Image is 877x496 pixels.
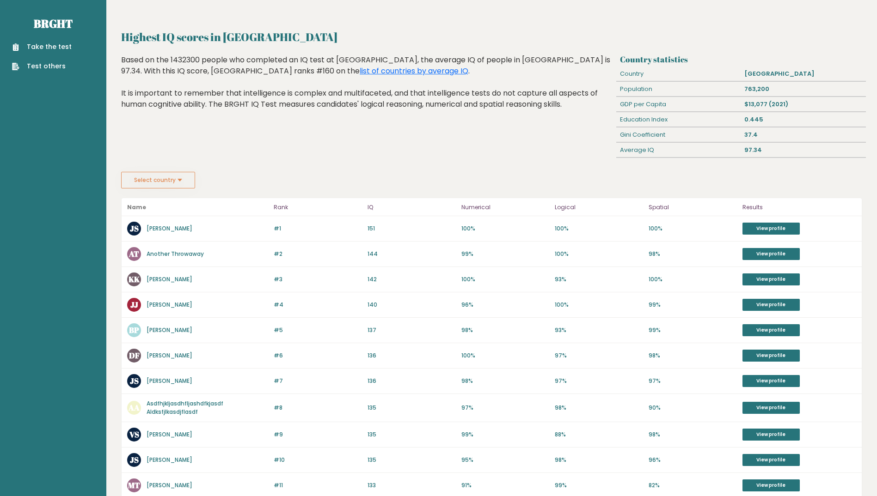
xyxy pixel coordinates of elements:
[742,248,800,260] a: View profile
[368,404,456,412] p: 135
[741,143,866,157] div: 97.34
[121,29,862,45] h2: Highest IQ scores in [GEOGRAPHIC_DATA]
[147,301,192,308] a: [PERSON_NAME]
[368,456,456,464] p: 135
[555,301,643,309] p: 100%
[649,250,737,258] p: 98%
[741,112,866,127] div: 0.445
[555,275,643,284] p: 93%
[130,223,139,234] text: JS
[616,82,741,97] div: Population
[368,377,456,385] p: 136
[649,301,737,309] p: 99%
[461,404,550,412] p: 97%
[130,299,138,310] text: JJ
[368,430,456,439] p: 135
[742,202,856,213] p: Results
[368,250,456,258] p: 144
[742,324,800,336] a: View profile
[620,54,862,64] h3: Country statistics
[555,202,643,213] p: Logical
[274,301,362,309] p: #4
[461,250,550,258] p: 99%
[616,67,741,81] div: Country
[128,402,140,413] text: AA
[616,112,741,127] div: Education Index
[274,456,362,464] p: #10
[461,351,550,360] p: 100%
[742,402,800,414] a: View profile
[742,299,800,311] a: View profile
[147,430,192,438] a: [PERSON_NAME]
[649,326,737,334] p: 99%
[649,456,737,464] p: 96%
[129,248,139,259] text: AT
[649,430,737,439] p: 98%
[649,224,737,233] p: 100%
[555,430,643,439] p: 88%
[555,481,643,490] p: 99%
[147,224,192,232] a: [PERSON_NAME]
[649,404,737,412] p: 90%
[129,429,139,440] text: VS
[555,377,643,385] p: 97%
[742,273,800,285] a: View profile
[649,377,737,385] p: 97%
[147,456,192,464] a: [PERSON_NAME]
[555,456,643,464] p: 98%
[555,250,643,258] p: 100%
[461,326,550,334] p: 98%
[129,274,140,284] text: KK
[742,350,800,362] a: View profile
[274,481,362,490] p: #11
[274,224,362,233] p: #1
[129,325,139,335] text: BP
[121,172,195,188] button: Select country
[649,275,737,284] p: 100%
[742,223,800,235] a: View profile
[741,127,866,142] div: 37.4
[147,250,204,258] a: Another Throwaway
[274,250,362,258] p: #2
[616,127,741,142] div: Gini Coefficient
[742,454,800,466] a: View profile
[147,326,192,334] a: [PERSON_NAME]
[555,326,643,334] p: 93%
[128,480,140,490] text: MT
[147,351,192,359] a: [PERSON_NAME]
[649,481,737,490] p: 82%
[461,275,550,284] p: 100%
[34,16,73,31] a: Brght
[742,479,800,491] a: View profile
[368,481,456,490] p: 133
[555,404,643,412] p: 98%
[368,224,456,233] p: 151
[649,202,737,213] p: Spatial
[274,275,362,284] p: #3
[741,82,866,97] div: 763,200
[461,430,550,439] p: 99%
[274,202,362,213] p: Rank
[368,202,456,213] p: IQ
[12,42,72,52] a: Take the test
[742,429,800,441] a: View profile
[742,375,800,387] a: View profile
[12,61,72,71] a: Test others
[360,66,468,76] a: list of countries by average IQ
[368,301,456,309] p: 140
[130,454,139,465] text: JS
[616,143,741,157] div: Average IQ
[147,377,192,385] a: [PERSON_NAME]
[129,350,140,361] text: DF
[741,97,866,112] div: $13,077 (2021)
[274,404,362,412] p: #8
[147,399,223,416] a: Asdfhjkljasdhfljashdfkjasdf Aldksfjlkasdjflasdf
[147,275,192,283] a: [PERSON_NAME]
[147,481,192,489] a: [PERSON_NAME]
[274,377,362,385] p: #7
[616,97,741,112] div: GDP per Capita
[274,351,362,360] p: #6
[368,275,456,284] p: 142
[121,54,613,124] div: Based on the 1432300 people who completed an IQ test at [GEOGRAPHIC_DATA], the average IQ of peop...
[461,377,550,385] p: 98%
